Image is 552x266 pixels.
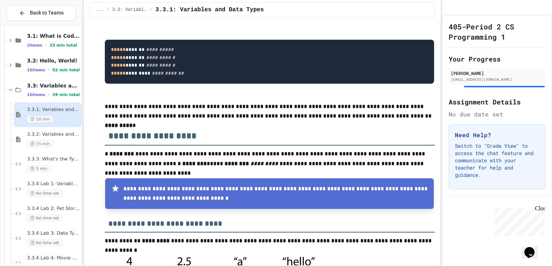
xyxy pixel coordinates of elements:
div: Chat with us now!Close [3,3,50,46]
span: Back to Teams [30,9,64,17]
span: No time set [27,190,63,197]
span: / [150,7,152,13]
h2: Assignment Details [449,97,545,107]
span: 5 min [27,165,51,172]
span: • [45,42,47,48]
span: 10 items [27,68,45,72]
span: 3.1: What is Code? [27,33,80,39]
span: 25 min total [49,43,77,48]
span: 3.3.2: Variables and Data Types - Review [27,131,80,138]
div: [PERSON_NAME] [451,70,543,76]
button: Back to Teams [7,5,76,21]
span: 15 min [27,140,53,147]
div: No due date set [449,110,545,119]
span: 3.3.1: Variables and Data Types [155,5,264,14]
h1: 405-Period 2 CS Programming 1 [449,21,545,42]
span: 10 min [27,116,53,123]
span: 10 items [27,92,45,97]
span: 3.3.4 Lab 3: Data Type Detective [27,230,80,237]
p: Switch to "Grade View" to access the chat feature and communicate with your teacher for help and ... [455,142,539,179]
span: 3.3: Variables and Data Types [27,82,80,89]
span: • [48,67,49,73]
span: 3.3.4 Lab 1: Variable Name Corrector [27,181,80,187]
span: No time set [27,239,63,246]
span: 3.3.4 Lab 2: Pet Store Inventory [27,206,80,212]
iframe: chat widget [521,237,545,259]
span: No time set [27,215,63,222]
span: 52 min total [52,68,80,72]
span: 39 min total [52,92,80,97]
span: 3.3.3: What's the Type? [27,156,80,162]
h3: Need Help? [455,131,539,139]
span: ... [96,7,104,13]
h2: Your Progress [449,54,545,64]
span: 3.3: Variables and Data Types [112,7,147,13]
iframe: chat widget [492,205,545,236]
span: / [107,7,109,13]
span: 2 items [27,43,42,48]
span: 3.3.1: Variables and Data Types [27,107,80,113]
div: [EMAIL_ADDRESS][DOMAIN_NAME] [451,77,543,82]
span: 3.2: Hello, World! [27,57,80,64]
span: • [48,92,49,98]
span: 3.3.4 Lab 4: Movie Database [27,255,80,261]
